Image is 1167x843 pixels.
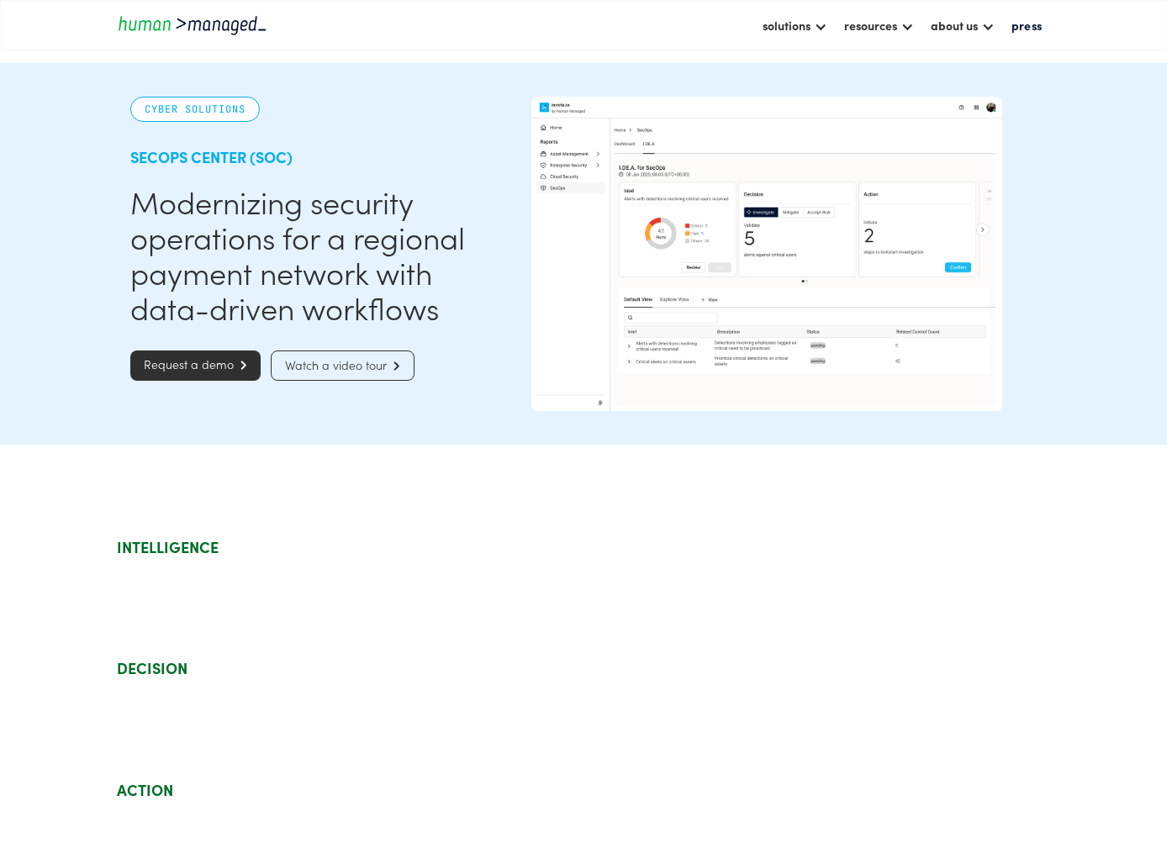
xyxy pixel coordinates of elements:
span:  [387,361,400,371]
h4: Decision [117,658,577,678]
a: Watch a video tour [271,350,415,381]
div: SecOps Center (SOC) [130,147,519,167]
h4: Action [117,780,577,800]
a: Request a demo [130,350,261,381]
h1: Modernizing security operations for a regional payment network with data-driven workflows [130,184,519,325]
a: home [117,13,268,36]
div: resources [844,15,897,35]
span:  [234,360,247,371]
div: solutions [754,11,836,40]
div: about us [931,15,978,35]
h4: Intelligence [117,537,577,557]
div: about us [922,11,1003,40]
div: solutions [763,15,811,35]
a: press [1003,11,1050,40]
div: Cyber Solutions [130,97,260,122]
div: resources [836,11,922,40]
